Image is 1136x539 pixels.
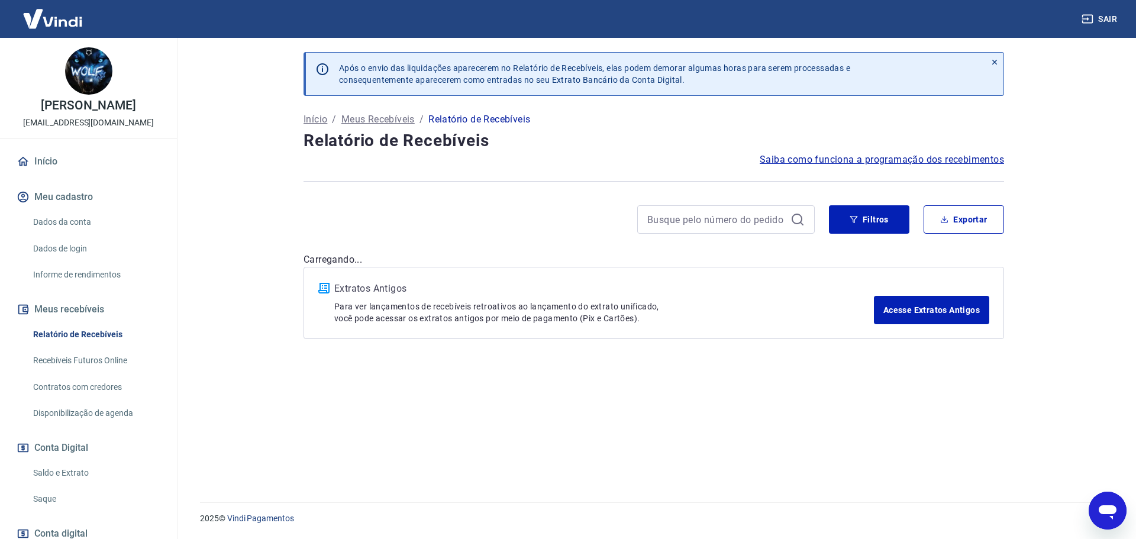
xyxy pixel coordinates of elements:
[924,205,1004,234] button: Exportar
[874,296,989,324] a: Acesse Extratos Antigos
[28,210,163,234] a: Dados da conta
[334,301,874,324] p: Para ver lançamentos de recebíveis retroativos ao lançamento do extrato unificado, você pode aces...
[829,205,909,234] button: Filtros
[14,1,91,37] img: Vindi
[318,283,330,293] img: ícone
[28,348,163,373] a: Recebíveis Futuros Online
[304,112,327,127] a: Início
[334,282,874,296] p: Extratos Antigos
[28,263,163,287] a: Informe de rendimentos
[1079,8,1122,30] button: Sair
[1089,492,1127,530] iframe: Botão para abrir a janela de mensagens
[28,461,163,485] a: Saldo e Extrato
[200,512,1108,525] p: 2025 ©
[304,253,1004,267] p: Carregando...
[14,296,163,322] button: Meus recebíveis
[28,237,163,261] a: Dados de login
[28,322,163,347] a: Relatório de Recebíveis
[341,112,415,127] a: Meus Recebíveis
[28,375,163,399] a: Contratos com credores
[23,117,154,129] p: [EMAIL_ADDRESS][DOMAIN_NAME]
[428,112,530,127] p: Relatório de Recebíveis
[41,99,135,112] p: [PERSON_NAME]
[14,435,163,461] button: Conta Digital
[419,112,424,127] p: /
[28,401,163,425] a: Disponibilização de agenda
[14,184,163,210] button: Meu cadastro
[647,211,786,228] input: Busque pelo número do pedido
[339,62,850,86] p: Após o envio das liquidações aparecerem no Relatório de Recebíveis, elas podem demorar algumas ho...
[760,153,1004,167] a: Saiba como funciona a programação dos recebimentos
[14,149,163,175] a: Início
[227,514,294,523] a: Vindi Pagamentos
[28,487,163,511] a: Saque
[304,129,1004,153] h4: Relatório de Recebíveis
[65,47,112,95] img: ede0af80-2e73-48d3-bf7f-3b27aaefe703.jpeg
[332,112,336,127] p: /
